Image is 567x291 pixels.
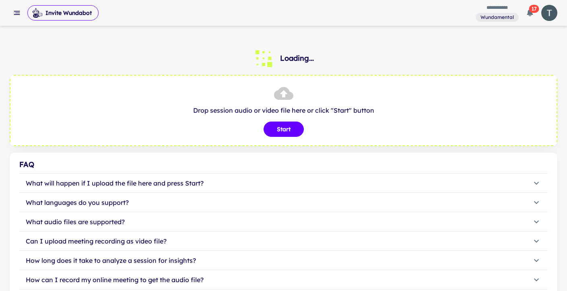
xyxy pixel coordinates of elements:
p: What languages do you support? [26,198,129,207]
button: Start [264,122,304,137]
button: Can I upload meeting recording as video file? [19,231,548,251]
button: Invite Wundabot [27,5,99,21]
button: What languages do you support? [19,193,548,212]
p: Can I upload meeting recording as video file? [26,236,167,246]
button: How can I record my online meeting to get the audio file? [19,270,548,289]
span: Wundamental [477,14,517,21]
button: What audio files are supported? [19,212,548,231]
p: What will happen if I upload the file here and press Start? [26,178,204,188]
button: 17 [522,5,538,21]
span: Invite Wundabot to record a meeting [27,5,99,21]
p: How long does it take to analyze a session for insights? [26,256,196,265]
p: What audio files are supported? [26,217,125,227]
p: How can I record my online meeting to get the audio file? [26,275,204,285]
div: FAQ [19,159,548,170]
button: What will happen if I upload the file here and press Start? [19,173,548,193]
span: 17 [529,5,539,13]
span: You are a member of this workspace. Contact your workspace owner for assistance. [476,12,519,22]
img: photoURL [541,5,557,21]
button: How long does it take to analyze a session for insights? [19,251,548,270]
h6: Loading... [280,53,314,64]
p: Drop session audio or video file here or click "Start" button [19,105,548,115]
